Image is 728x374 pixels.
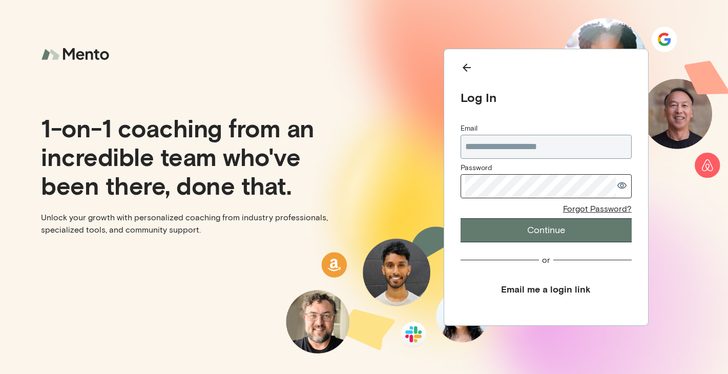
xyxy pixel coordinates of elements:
[461,278,632,301] button: Email me a login link
[461,123,632,134] div: Email
[461,218,632,242] button: Continue
[465,175,616,198] input: Password
[563,203,632,214] div: Forgot Password?
[461,163,632,173] div: Password
[41,212,356,236] p: Unlock your growth with personalized coaching from industry professionals, specialized tools, and...
[41,41,113,68] img: logo
[461,90,632,105] div: Log In
[41,113,356,199] p: 1-on-1 coaching from an incredible team who've been there, done that.
[461,61,632,77] button: Back
[542,255,550,265] div: or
